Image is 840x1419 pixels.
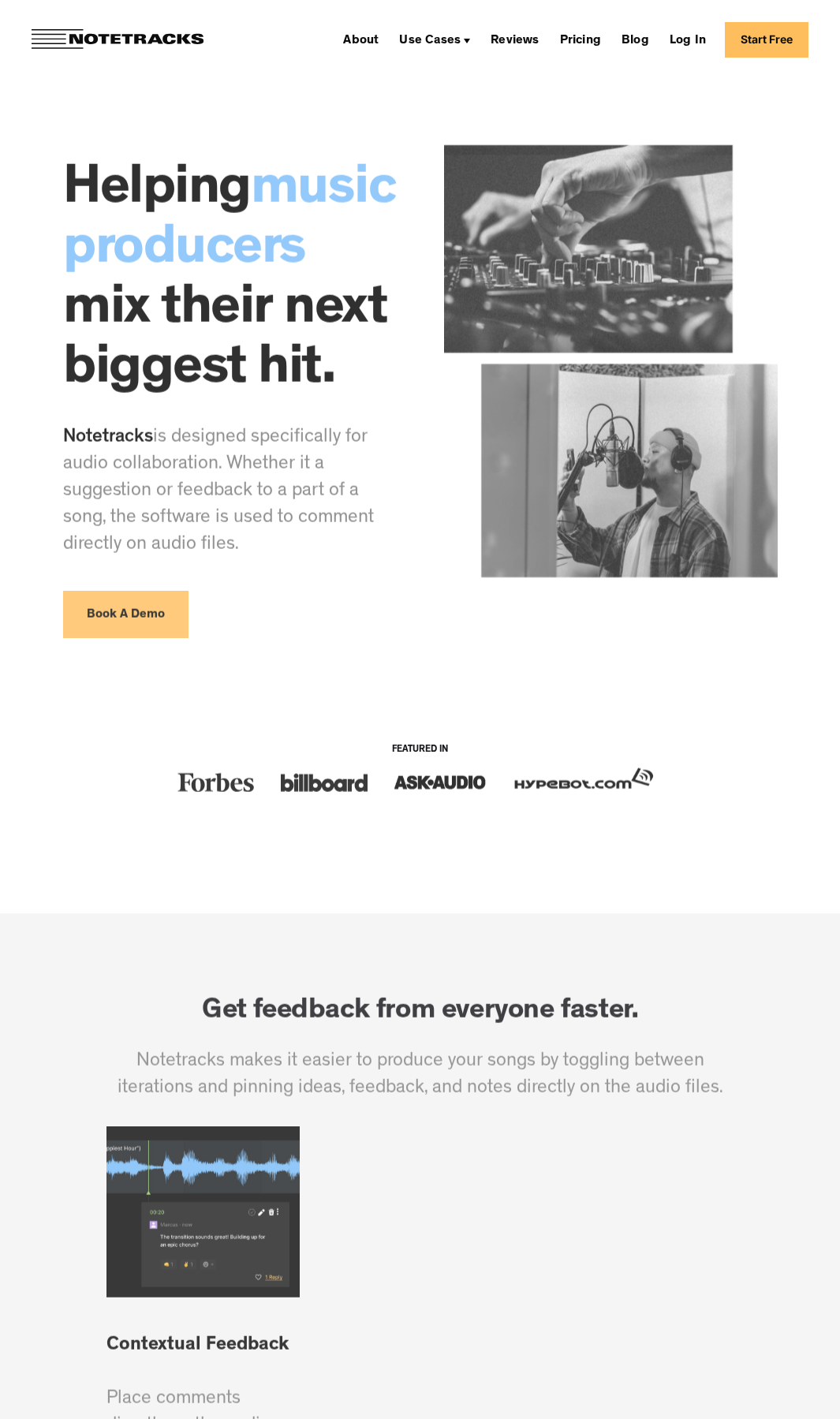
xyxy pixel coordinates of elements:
span: Notetracks [63,429,153,448]
img: forbes logo [177,766,256,799]
span: Contextual Feedback ‍ [106,1337,289,1356]
div: Use Cases [393,27,476,52]
div: Use Cases [399,35,461,47]
a: Blog [615,27,655,52]
img: Ask Audio logo [393,766,487,799]
img: Hypebox.com logo [513,766,655,793]
p: is designed specifically for audio collaboration. Whether it a suggestion or feedback to a part o... [63,425,397,559]
span: music producers [63,164,395,279]
img: billboard logo [281,766,368,799]
h3: Get feedback from everyone faster. [202,996,638,1029]
a: About [337,27,385,52]
a: Book A Demo [63,591,189,638]
div: Featured IN [392,745,448,756]
h2: Helping mix their next biggest hit. [63,162,397,401]
a: Log In [663,27,712,52]
a: Reviews [484,27,545,52]
a: Pricing [554,27,607,52]
p: Notetracks makes it easier to produce your songs by toggling between iterations and pinning ideas... [106,1049,734,1103]
a: Start Free [725,22,808,58]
